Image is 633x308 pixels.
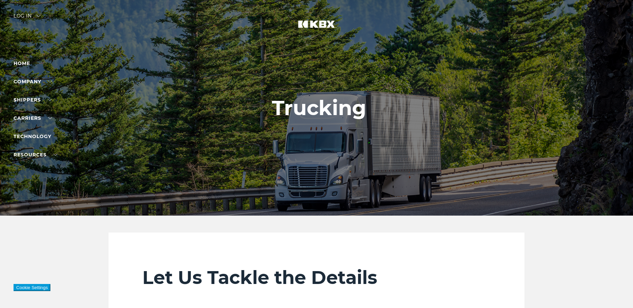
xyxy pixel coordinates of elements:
a: SHIPPERS [14,97,52,103]
img: arrow [37,15,41,17]
img: kbx logo [291,14,342,43]
a: RESOURCES [14,152,57,158]
a: Company [14,79,52,85]
button: Cookie Settings [14,284,50,291]
a: Technology [14,133,51,139]
h1: Trucking [272,96,366,119]
a: Carriers [14,115,52,121]
a: Home [14,60,30,66]
div: Log in [14,14,41,23]
h2: Let Us Tackle the Details [142,266,491,289]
